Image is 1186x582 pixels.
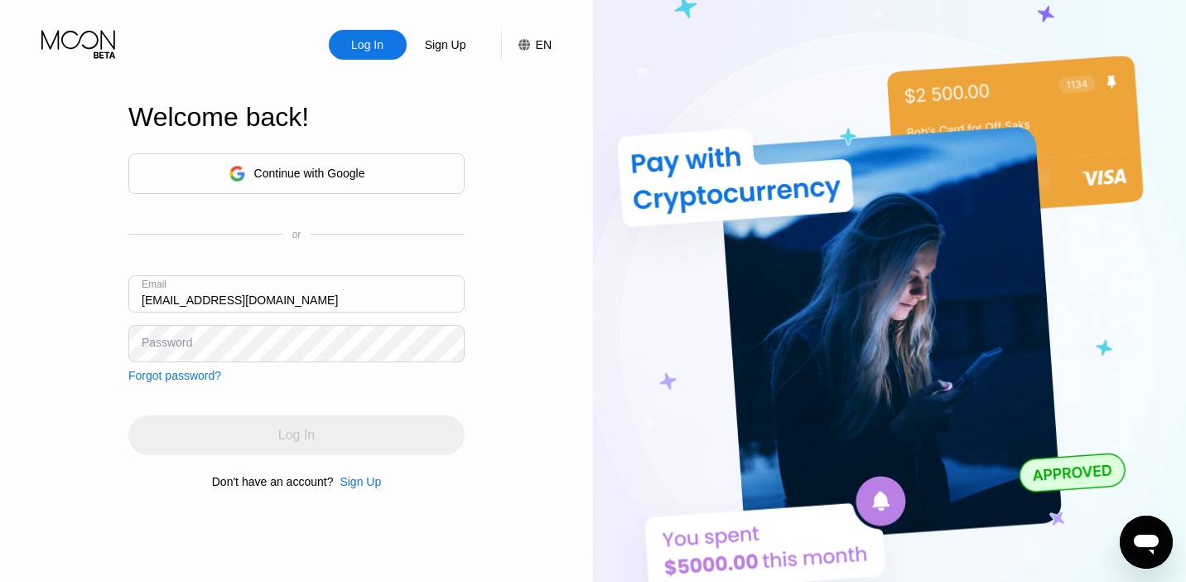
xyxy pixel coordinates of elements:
div: EN [501,30,552,60]
div: EN [536,38,552,51]
div: Don't have an account? [212,475,334,488]
div: Forgot password? [128,369,221,382]
div: Log In [350,36,385,53]
div: Email [142,279,166,290]
div: Continue with Google [254,167,365,180]
div: Continue with Google [128,153,465,194]
iframe: Button to launch messaging window [1120,516,1173,569]
div: Password [142,336,192,349]
div: Log In [329,30,407,60]
div: or [292,229,301,240]
div: Welcome back! [128,102,465,133]
div: Sign Up [333,475,381,488]
div: Sign Up [407,30,485,60]
div: Sign Up [423,36,468,53]
div: Sign Up [340,475,381,488]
